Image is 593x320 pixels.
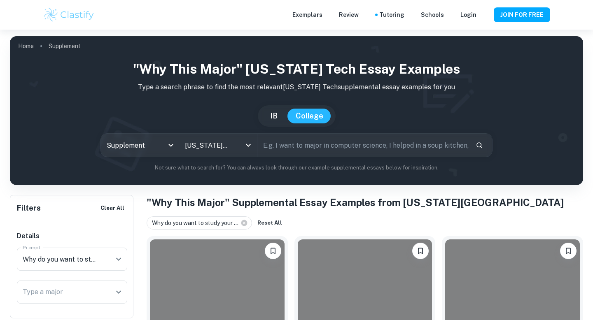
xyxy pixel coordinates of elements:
[43,7,95,23] img: Clastify logo
[113,253,124,265] button: Open
[98,202,126,214] button: Clear All
[412,243,429,259] button: Please log in to bookmark exemplars
[421,10,444,19] a: Schools
[262,109,286,123] button: IB
[16,59,577,79] h1: "Why This Major" [US_STATE] Tech Essay Examples
[18,40,34,52] a: Home
[460,10,476,19] a: Login
[17,202,41,214] h6: Filters
[379,10,404,19] a: Tutoring
[287,109,332,123] button: College
[101,134,179,157] div: Supplement
[265,243,281,259] button: Please log in to bookmark exemplars
[152,218,242,227] span: Why do you want to study your ...
[10,36,583,185] img: profile cover
[49,42,81,51] p: Supplement
[113,286,124,298] button: Open
[483,13,487,17] button: Help and Feedback
[16,164,577,172] p: Not sure what to search for? You can always look through our example supplemental essays below fo...
[147,195,583,210] h1: "Why This Major" Supplemental Essay Examples from [US_STATE][GEOGRAPHIC_DATA]
[494,7,550,22] button: JOIN FOR FREE
[243,139,254,151] button: Open
[17,231,127,241] h6: Details
[23,244,41,251] label: Prompt
[560,243,577,259] button: Please log in to bookmark exemplars
[257,134,469,157] input: E.g. I want to major in computer science, I helped in a soup kitchen, I want to join the debate t...
[147,216,252,230] div: Why do you want to study your ...
[472,138,486,152] button: Search
[339,10,359,19] p: Review
[16,82,577,92] p: Type a search phrase to find the most relevant [US_STATE] Tech supplemental essay examples for you
[292,10,322,19] p: Exemplars
[255,217,284,229] button: Reset All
